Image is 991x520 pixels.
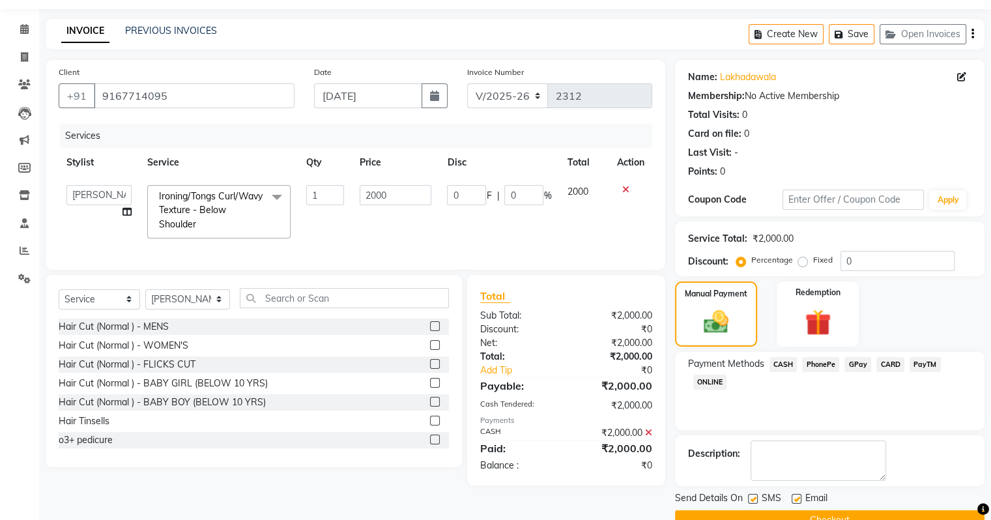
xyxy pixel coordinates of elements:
[693,375,727,390] span: ONLINE
[196,218,202,230] a: x
[470,399,566,412] div: Cash Tendered:
[609,148,652,177] th: Action
[805,491,827,508] span: Email
[566,399,662,412] div: ₹2,000.00
[470,364,582,377] a: Add Tip
[688,127,741,141] div: Card on file:
[688,357,764,371] span: Payment Methods
[59,339,188,353] div: Hair Cut (Normal ) - WOMEN'S
[582,364,661,377] div: ₹0
[876,357,904,372] span: CARD
[159,190,263,230] span: Ironing/Tongs Curl/Wavy Texture - Below Shoulder
[813,254,833,266] label: Fixed
[567,186,588,197] span: 2000
[543,189,551,203] span: %
[467,66,524,78] label: Invoice Number
[734,146,738,160] div: -
[470,323,566,336] div: Discount:
[298,148,352,177] th: Qty
[688,146,732,160] div: Last Visit:
[480,415,652,426] div: Payments
[240,288,449,308] input: Search or Scan
[769,357,797,372] span: CASH
[749,24,824,44] button: Create New
[762,491,781,508] span: SMS
[59,433,113,447] div: o3+ pedicure
[844,357,871,372] span: GPay
[61,20,109,43] a: INVOICE
[797,306,839,339] img: _gift.svg
[753,232,794,246] div: ₹2,000.00
[688,255,728,268] div: Discount:
[439,148,559,177] th: Disc
[470,378,566,394] div: Payable:
[470,459,566,472] div: Balance :
[470,426,566,440] div: CASH
[688,89,745,103] div: Membership:
[125,25,217,36] a: PREVIOUS INVOICES
[94,83,294,108] input: Search by Name/Mobile/Email/Code
[802,357,839,372] span: PhonePe
[566,350,662,364] div: ₹2,000.00
[566,336,662,350] div: ₹2,000.00
[470,441,566,456] div: Paid:
[675,491,743,508] span: Send Details On
[742,108,747,122] div: 0
[929,190,966,210] button: Apply
[796,287,840,298] label: Redemption
[59,66,79,78] label: Client
[751,254,793,266] label: Percentage
[60,124,662,148] div: Services
[59,414,109,428] div: Hair Tinsells
[688,447,740,461] div: Description:
[688,89,971,103] div: No Active Membership
[688,165,717,179] div: Points:
[696,308,736,336] img: _cash.svg
[685,288,747,300] label: Manual Payment
[783,190,925,210] input: Enter Offer / Coupon Code
[59,396,266,409] div: Hair Cut (Normal ) - BABY BOY (BELOW 10 YRS)
[470,350,566,364] div: Total:
[470,309,566,323] div: Sub Total:
[688,193,783,207] div: Coupon Code
[720,70,776,84] a: Lakhadawala
[910,357,941,372] span: PayTM
[688,108,740,122] div: Total Visits:
[480,289,510,303] span: Total
[566,459,662,472] div: ₹0
[59,148,139,177] th: Stylist
[688,232,747,246] div: Service Total:
[880,24,966,44] button: Open Invoices
[720,165,725,179] div: 0
[566,309,662,323] div: ₹2,000.00
[566,441,662,456] div: ₹2,000.00
[566,378,662,394] div: ₹2,000.00
[559,148,609,177] th: Total
[829,24,874,44] button: Save
[496,189,499,203] span: |
[352,148,439,177] th: Price
[688,70,717,84] div: Name:
[59,320,169,334] div: Hair Cut (Normal ) - MENS
[314,66,332,78] label: Date
[59,83,95,108] button: +91
[486,189,491,203] span: F
[59,377,268,390] div: Hair Cut (Normal ) - BABY GIRL (BELOW 10 YRS)
[744,127,749,141] div: 0
[566,426,662,440] div: ₹2,000.00
[566,323,662,336] div: ₹0
[470,336,566,350] div: Net:
[59,358,195,371] div: Hair Cut (Normal ) - FLICKS CUT
[139,148,298,177] th: Service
